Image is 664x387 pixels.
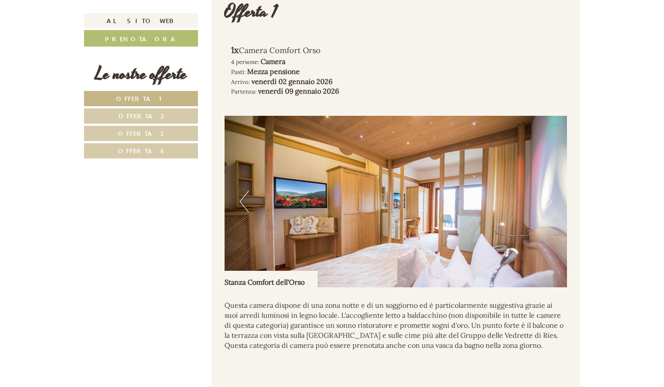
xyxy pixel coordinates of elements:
font: Stanza Comfort dell'Orso [225,278,305,286]
font: Partenza: [231,87,256,95]
font: 1x [231,44,239,55]
font: Mezza pensione [247,67,300,76]
font: 4 persone: [231,58,259,66]
font: Camera Comfort Orso [239,45,321,55]
a: Prenota ora [84,30,198,47]
font: Offerta 3 [118,129,164,138]
font: Offerta 1 [116,94,166,103]
font: Questa categoria di camera può essere prenotata anche con una vasca da bagno nella zona giorno. [225,341,543,350]
font: Pasti: [231,68,245,76]
font: Offerta 4 [118,147,164,155]
font: venerdì 02 gennaio 2026 [252,77,332,86]
font: Offerta 2 [118,112,164,120]
font: Prenota ora [105,35,177,43]
a: Al sito web [84,13,198,28]
font: Al sito web [107,17,176,25]
button: Prossimo [543,191,552,212]
font: Camera [261,57,285,66]
font: Arrivo: [231,78,250,86]
img: immagine [225,116,567,287]
font: Le nostre offerte [95,61,187,87]
button: Precedente [240,191,249,212]
font: Questa camera dispone di una zona notte e di un soggiorno ed è particolarmente suggestiva grazie ... [225,301,563,340]
font: venerdì 09 gennaio 2026 [258,87,339,95]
